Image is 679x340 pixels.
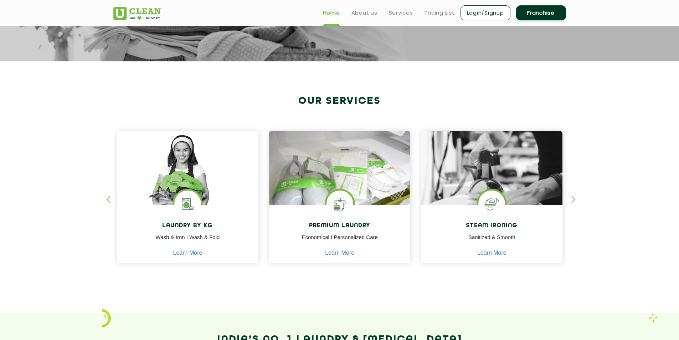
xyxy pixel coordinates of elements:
img: steam iron [478,191,505,217]
p: Economical I Personalized Care [274,233,405,249]
a: Learn More [325,250,354,256]
img: Shoes Cleaning [326,191,353,217]
a: Login/Signup [461,5,510,20]
p: Wash & Iron I Wash & Fold [122,233,253,249]
a: Home [323,9,340,17]
a: Franchise [516,5,566,20]
img: laundry done shoes and clothes [269,131,411,225]
a: Learn More [477,250,506,256]
a: Pricing List [425,9,455,17]
img: UClean Laundry and Dry Cleaning [113,7,161,20]
img: Laundry wash and iron [649,313,658,322]
h2: Our Services [113,95,566,107]
h4: Steam Ironing [426,223,557,229]
a: About us [351,9,377,17]
h4: Premium Laundry [274,223,405,229]
p: Sanitized & Smooth [426,233,557,249]
a: Learn More [173,250,202,256]
a: Services [389,9,413,17]
img: a girl with laundry basket [117,131,258,225]
img: clothes ironed [421,131,562,245]
img: icon_2.png [102,309,111,328]
img: laundry washing machine [174,191,201,217]
h4: Laundry by Kg [122,223,253,229]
